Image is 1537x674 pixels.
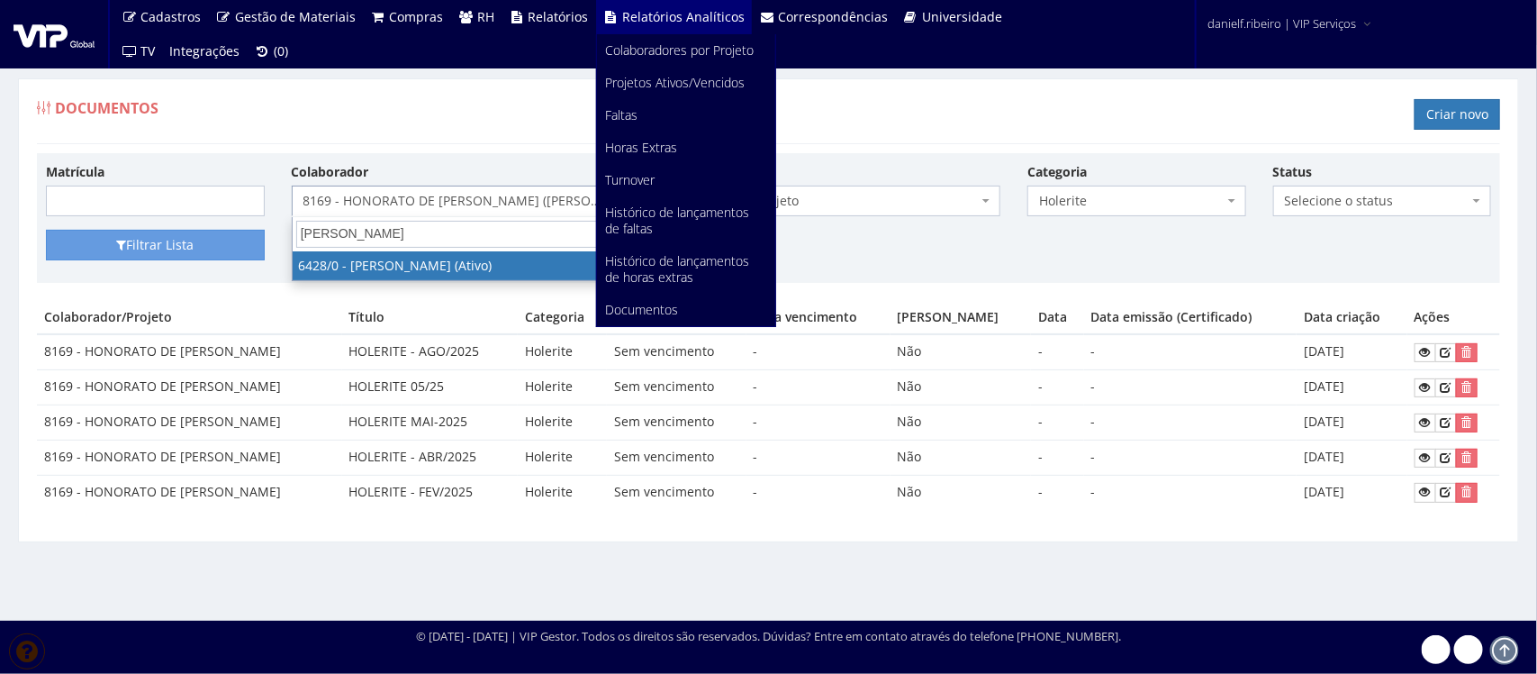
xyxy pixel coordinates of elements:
[671,192,978,210] span: Selecione um projeto
[518,301,608,334] th: Categoria
[55,98,158,118] span: Documentos
[1027,186,1246,216] span: Holerite
[606,106,638,123] span: Faltas
[891,405,1032,441] td: Não
[891,475,1032,509] td: Não
[1285,192,1469,210] span: Selecione o status
[1084,440,1297,475] td: -
[779,8,889,25] span: Correspondências
[746,334,891,369] td: -
[1084,370,1297,405] td: -
[293,251,632,280] li: 6428/0 - [PERSON_NAME] (Ativo)
[248,34,296,68] a: (0)
[1297,301,1407,334] th: Data criação
[1297,440,1407,475] td: [DATE]
[891,334,1032,369] td: Não
[746,370,891,405] td: -
[37,370,342,405] td: 8169 - HONORATO DE [PERSON_NAME]
[1031,370,1083,405] td: -
[746,440,891,475] td: -
[891,440,1032,475] td: Não
[606,41,755,59] span: Colaboradores por Projeto
[141,42,156,59] span: TV
[891,370,1032,405] td: Não
[342,440,518,475] td: HOLERITE - ABR/2025
[922,8,1002,25] span: Universidade
[1273,186,1492,216] span: Selecione o status
[746,405,891,441] td: -
[235,8,356,25] span: Gestão de Materiais
[597,294,775,326] a: Documentos
[141,8,202,25] span: Cadastros
[1084,475,1297,509] td: -
[37,440,342,475] td: 8169 - HONORATO DE [PERSON_NAME]
[607,334,746,369] td: Sem vencimento
[342,334,518,369] td: HOLERITE - AGO/2025
[597,67,775,99] a: Projetos Ativos/Vencidos
[607,370,746,405] td: Sem vencimento
[114,34,163,68] a: TV
[518,440,608,475] td: Holerite
[37,301,342,334] th: Colaborador/Projeto
[1031,301,1083,334] th: Data
[1297,334,1407,369] td: [DATE]
[163,34,248,68] a: Integrações
[597,164,775,196] a: Turnover
[1031,440,1083,475] td: -
[529,8,589,25] span: Relatórios
[14,21,95,48] img: logo
[597,34,775,67] a: Colaboradores por Projeto
[46,230,265,260] button: Filtrar Lista
[606,204,750,237] span: Histórico de lançamentos de faltas
[1031,475,1083,509] td: -
[1297,405,1407,441] td: [DATE]
[170,42,240,59] span: Integrações
[292,163,369,181] label: Colaborador
[659,186,1000,216] span: Selecione um projeto
[606,74,746,91] span: Projetos Ativos/Vencidos
[606,139,678,156] span: Horas Extras
[416,628,1121,645] div: © [DATE] - [DATE] | VIP Gestor. Todos os direitos são reservados. Dúvidas? Entre em contato atrav...
[342,405,518,441] td: HOLERITE MAI-2025
[1084,301,1297,334] th: Data emissão (Certificado)
[597,245,775,294] a: Histórico de lançamentos de horas extras
[477,8,494,25] span: RH
[622,8,745,25] span: Relatórios Analíticos
[390,8,444,25] span: Compras
[1273,163,1313,181] label: Status
[746,301,891,334] th: Data vencimento
[342,475,518,509] td: HOLERITE - FEV/2025
[342,370,518,405] td: HOLERITE 05/25
[303,192,610,210] span: 8169 - HONORATO DE FRANCA GONCALVES FILHO (Ativo)
[518,475,608,509] td: Holerite
[1031,334,1083,369] td: -
[606,301,679,318] span: Documentos
[1027,163,1087,181] label: Categoria
[597,99,775,132] a: Faltas
[1084,334,1297,369] td: -
[292,186,633,216] span: 8169 - HONORATO DE FRANCA GONCALVES FILHO (Ativo)
[597,132,775,164] a: Horas Extras
[1039,192,1224,210] span: Holerite
[518,334,608,369] td: Holerite
[1084,405,1297,441] td: -
[37,475,342,509] td: 8169 - HONORATO DE [PERSON_NAME]
[37,405,342,441] td: 8169 - HONORATO DE [PERSON_NAME]
[1031,405,1083,441] td: -
[46,163,104,181] label: Matrícula
[746,475,891,509] td: -
[518,370,608,405] td: Holerite
[1207,14,1356,32] span: danielf.ribeiro | VIP Serviços
[597,196,775,245] a: Histórico de lançamentos de faltas
[37,334,342,369] td: 8169 - HONORATO DE [PERSON_NAME]
[1297,475,1407,509] td: [DATE]
[606,171,655,188] span: Turnover
[1297,370,1407,405] td: [DATE]
[518,405,608,441] td: Holerite
[607,405,746,441] td: Sem vencimento
[274,42,288,59] span: (0)
[1415,99,1500,130] a: Criar novo
[607,475,746,509] td: Sem vencimento
[342,301,518,334] th: Título
[606,252,750,286] span: Histórico de lançamentos de horas extras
